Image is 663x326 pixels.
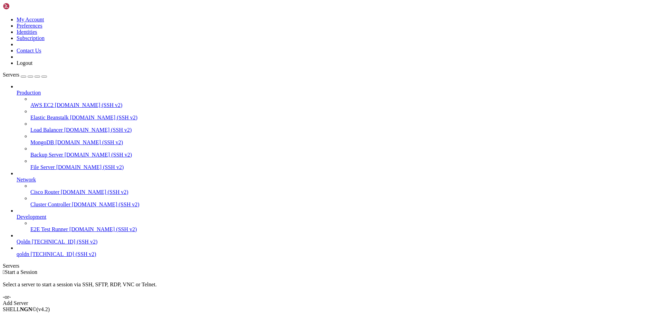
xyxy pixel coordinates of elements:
a: File Server [DOMAIN_NAME] (SSH v2) [30,164,660,170]
span: [DOMAIN_NAME] (SSH v2) [61,189,128,195]
img: Shellngn [3,3,42,10]
li: Load Balancer [DOMAIN_NAME] (SSH v2) [30,121,660,133]
span: Cisco Router [30,189,59,195]
a: Cluster Controller [DOMAIN_NAME] (SSH v2) [30,201,660,208]
span: File Server [30,164,55,170]
a: E2E Test Runner [DOMAIN_NAME] (SSH v2) [30,226,660,233]
a: Preferences [17,23,42,29]
li: Cisco Router [DOMAIN_NAME] (SSH v2) [30,183,660,195]
span: Qoldn [17,239,30,245]
a: Servers [3,72,47,78]
li: Network [17,170,660,208]
a: Network [17,177,660,183]
li: Cluster Controller [DOMAIN_NAME] (SSH v2) [30,195,660,208]
b: NGN [20,306,32,312]
span: [DOMAIN_NAME] (SSH v2) [70,115,138,120]
span: Network [17,177,36,182]
a: Load Balancer [DOMAIN_NAME] (SSH v2) [30,127,660,133]
a: Subscription [17,35,45,41]
li: File Server [DOMAIN_NAME] (SSH v2) [30,158,660,170]
span: E2E Test Runner [30,226,68,232]
span: [TECHNICAL_ID] (SSH v2) [32,239,97,245]
a: MongoDB [DOMAIN_NAME] (SSH v2) [30,139,660,146]
span: Load Balancer [30,127,63,133]
a: AWS EC2 [DOMAIN_NAME] (SSH v2) [30,102,660,108]
a: Identities [17,29,37,35]
a: Qoldn [TECHNICAL_ID] (SSH v2) [17,239,660,245]
span: 4.2.0 [37,306,50,312]
li: qoldn [TECHNICAL_ID] (SSH v2) [17,245,660,257]
a: Production [17,90,660,96]
span: [DOMAIN_NAME] (SSH v2) [64,127,132,133]
a: Contact Us [17,48,41,53]
span: [DOMAIN_NAME] (SSH v2) [55,102,123,108]
li: Development [17,208,660,233]
span: [DOMAIN_NAME] (SSH v2) [55,139,123,145]
a: Backup Server [DOMAIN_NAME] (SSH v2) [30,152,660,158]
li: Backup Server [DOMAIN_NAME] (SSH v2) [30,146,660,158]
a: My Account [17,17,44,22]
span: Production [17,90,41,96]
span: [DOMAIN_NAME] (SSH v2) [56,164,124,170]
li: Production [17,83,660,170]
li: Qoldn [TECHNICAL_ID] (SSH v2) [17,233,660,245]
span: [TECHNICAL_ID] (SSH v2) [30,251,96,257]
a: Cisco Router [DOMAIN_NAME] (SSH v2) [30,189,660,195]
span: MongoDB [30,139,54,145]
span: [DOMAIN_NAME] (SSH v2) [72,201,140,207]
span: [DOMAIN_NAME] (SSH v2) [69,226,137,232]
span: [DOMAIN_NAME] (SSH v2) [65,152,132,158]
span:  [3,269,5,275]
div: Add Server [3,300,660,306]
div: Servers [3,263,660,269]
a: Development [17,214,660,220]
li: E2E Test Runner [DOMAIN_NAME] (SSH v2) [30,220,660,233]
span: Servers [3,72,19,78]
span: AWS EC2 [30,102,54,108]
span: Cluster Controller [30,201,70,207]
li: Elastic Beanstalk [DOMAIN_NAME] (SSH v2) [30,108,660,121]
a: Logout [17,60,32,66]
li: AWS EC2 [DOMAIN_NAME] (SSH v2) [30,96,660,108]
span: SHELL © [3,306,50,312]
div: Select a server to start a session via SSH, SFTP, RDP, VNC or Telnet. -or- [3,275,660,300]
li: MongoDB [DOMAIN_NAME] (SSH v2) [30,133,660,146]
span: Development [17,214,46,220]
a: qoldn [TECHNICAL_ID] (SSH v2) [17,251,660,257]
span: Elastic Beanstalk [30,115,69,120]
span: Backup Server [30,152,63,158]
span: Start a Session [5,269,37,275]
a: Elastic Beanstalk [DOMAIN_NAME] (SSH v2) [30,115,660,121]
span: qoldn [17,251,29,257]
